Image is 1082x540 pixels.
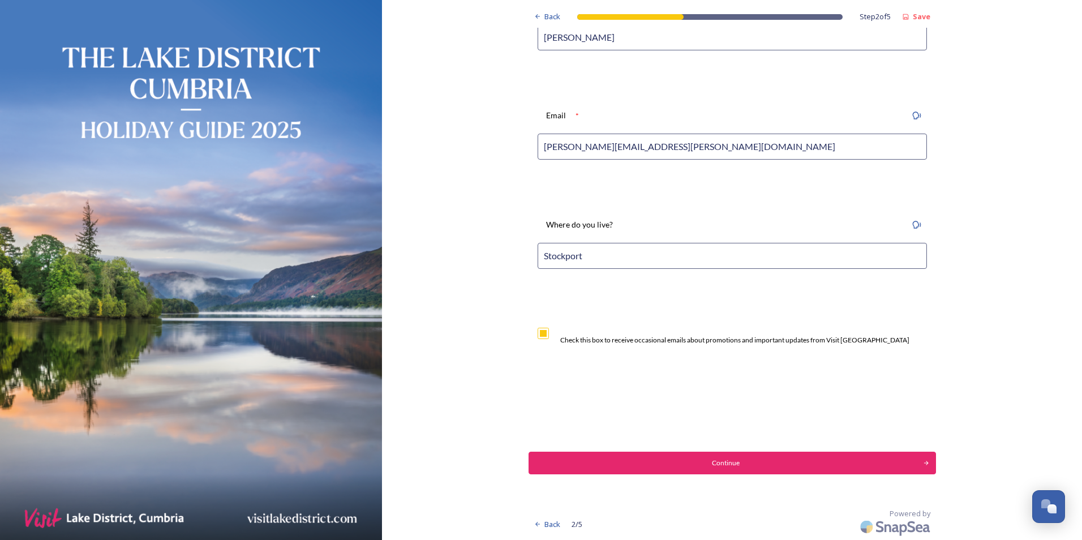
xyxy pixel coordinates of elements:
button: Continue [529,452,936,474]
div: Where do you live? [538,212,621,237]
input: Email [538,134,927,160]
span: 2 / 5 [572,519,582,530]
span: Back [544,519,560,530]
div: Continue [535,458,917,468]
span: Powered by [890,508,930,519]
div: Check this box to receive occasional emails about promotions and important updates from Visit [GE... [560,335,909,345]
input: Name [538,24,927,50]
span: Step 2 of 5 [860,11,891,22]
img: SnapSea Logo [857,513,936,540]
iframe: reCAPTCHA [529,379,701,423]
span: Back [544,11,560,22]
button: Open Chat [1032,490,1065,523]
div: Email [538,103,574,128]
strong: Save [913,11,930,22]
